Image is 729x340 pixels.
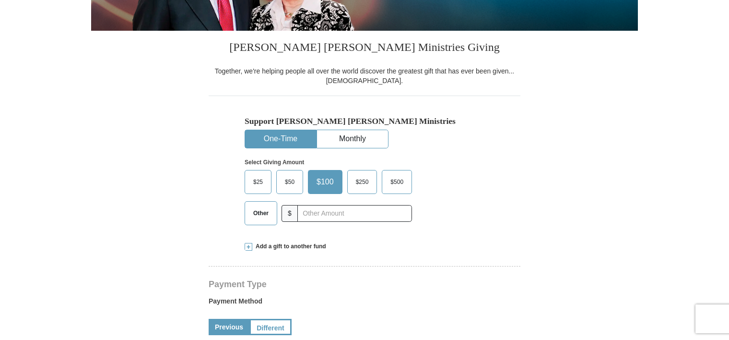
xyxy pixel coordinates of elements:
button: One-Time [245,130,316,148]
span: Add a gift to another fund [252,243,326,251]
button: Monthly [317,130,388,148]
h3: [PERSON_NAME] [PERSON_NAME] Ministries Giving [209,31,520,66]
label: Payment Method [209,296,520,311]
h5: Support [PERSON_NAME] [PERSON_NAME] Ministries [245,116,484,126]
strong: Select Giving Amount [245,159,304,166]
span: $250 [351,175,374,189]
h4: Payment Type [209,280,520,288]
a: Previous [209,319,249,335]
a: Different [249,319,292,335]
span: $50 [280,175,299,189]
input: Other Amount [297,205,412,222]
span: $ [282,205,298,222]
span: Other [248,206,273,220]
div: Together, we're helping people all over the world discover the greatest gift that has ever been g... [209,66,520,85]
span: $25 [248,175,268,189]
span: $100 [312,175,339,189]
span: $500 [386,175,408,189]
